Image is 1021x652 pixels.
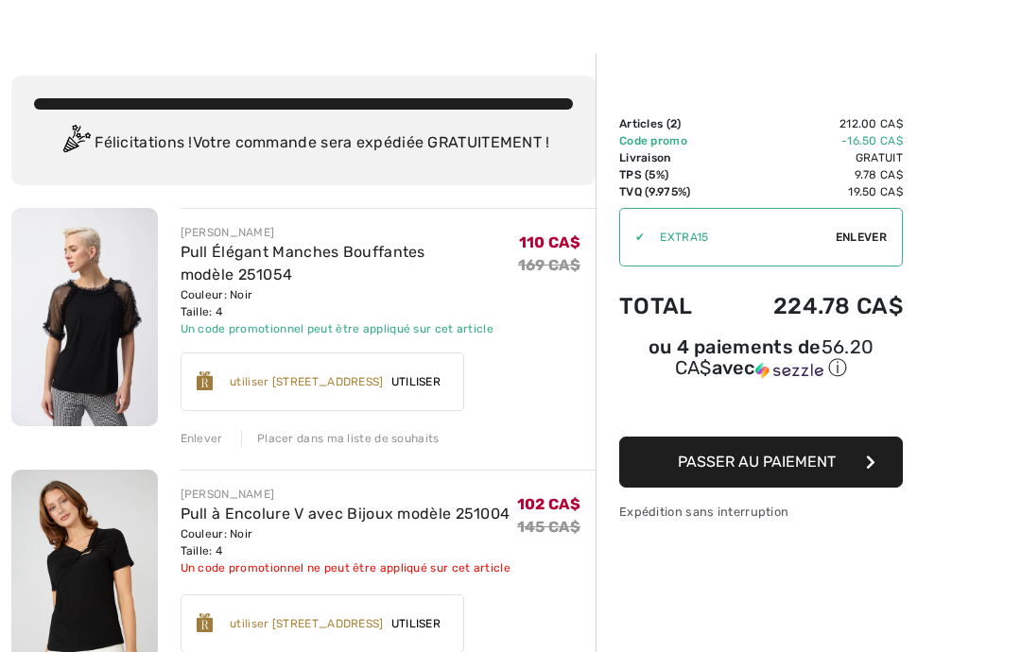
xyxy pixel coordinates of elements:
span: Utiliser [384,615,448,632]
div: Couleur: Noir Taille: 4 [181,286,518,320]
span: Enlever [836,229,887,246]
s: 145 CA$ [517,518,580,536]
img: Reward-Logo.svg [197,613,214,632]
span: 110 CA$ [519,233,580,251]
a: Pull à Encolure V avec Bijoux modèle 251004 [181,505,510,523]
td: Total [619,274,721,338]
td: Gratuit [721,149,903,166]
button: Passer au paiement [619,437,903,488]
img: Sezzle [755,362,823,379]
div: Couleur: Noir Taille: 4 [181,525,510,559]
td: 19.50 CA$ [721,183,903,200]
s: 169 CA$ [518,256,580,274]
div: ou 4 paiements de avec [619,338,903,381]
td: Livraison [619,149,721,166]
div: [PERSON_NAME] [181,224,518,241]
div: Un code promotionnel peut être appliqué sur cet article [181,320,518,337]
div: ou 4 paiements de56.20 CA$avecSezzle Cliquez pour en savoir plus sur Sezzle [619,338,903,387]
td: -16.50 CA$ [721,132,903,149]
td: TPS (5%) [619,166,721,183]
div: utiliser [STREET_ADDRESS] [230,373,384,390]
div: Félicitations ! Votre commande sera expédiée GRATUITEMENT ! [34,125,573,163]
td: Articles ( ) [619,115,721,132]
iframe: PayPal-paypal [619,387,903,430]
td: Code promo [619,132,721,149]
div: ✔ [620,229,645,246]
div: Expédition sans interruption [619,503,903,521]
span: Passer au paiement [678,453,836,471]
a: Pull Élégant Manches Bouffantes modèle 251054 [181,243,425,283]
td: 212.00 CA$ [721,115,903,132]
img: Congratulation2.svg [57,125,95,163]
span: Utiliser [384,373,448,390]
div: Placer dans ma liste de souhaits [241,430,440,447]
span: 2 [670,117,677,130]
input: Code promo [645,209,836,266]
td: TVQ (9.975%) [619,183,721,200]
img: Reward-Logo.svg [197,371,214,390]
div: Enlever [181,430,223,447]
div: Un code promotionnel ne peut être appliqué sur cet article [181,559,510,576]
img: Pull Élégant Manches Bouffantes modèle 251054 [11,208,158,426]
td: 224.78 CA$ [721,274,903,338]
div: utiliser [STREET_ADDRESS] [230,615,384,632]
div: [PERSON_NAME] [181,486,510,503]
span: 56.20 CA$ [675,335,874,379]
td: 9.78 CA$ [721,166,903,183]
span: 102 CA$ [517,495,580,513]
